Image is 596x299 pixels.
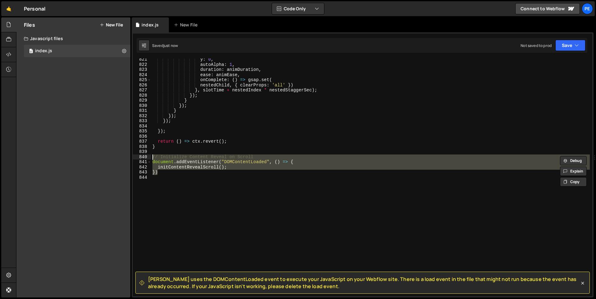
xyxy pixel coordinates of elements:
[100,22,123,27] button: New File
[133,77,151,83] div: 825
[133,62,151,67] div: 822
[521,43,552,48] div: Not saved to prod
[560,156,587,165] button: Debug
[133,134,151,139] div: 836
[133,83,151,88] div: 826
[133,108,151,113] div: 831
[1,1,16,16] a: 🤙
[133,175,151,180] div: 844
[272,3,324,14] button: Code Only
[133,118,151,124] div: 833
[133,144,151,149] div: 838
[163,43,178,48] div: just now
[133,139,151,144] div: 837
[142,22,159,28] div: index.js
[133,57,151,62] div: 821
[133,93,151,98] div: 828
[133,170,151,175] div: 843
[24,21,35,28] h2: Files
[133,98,151,103] div: 829
[152,43,178,48] div: Saved
[133,159,151,165] div: 841
[148,276,580,290] span: [PERSON_NAME] uses the DOMContentLoaded event to execute your JavaScript on your Webflow site. Th...
[24,5,45,12] div: Personal
[555,40,585,51] button: Save
[133,113,151,119] div: 832
[133,72,151,78] div: 824
[133,88,151,93] div: 827
[16,32,130,45] div: Javascript files
[133,103,151,108] div: 830
[24,45,130,57] div: 17245/47766.js
[133,149,151,154] div: 839
[133,154,151,160] div: 840
[35,48,52,54] div: index.js
[515,3,580,14] a: Connect to Webflow
[560,177,587,186] button: Copy
[560,167,587,176] button: Explain
[133,129,151,134] div: 835
[29,49,33,54] span: 0
[133,124,151,129] div: 834
[133,165,151,170] div: 842
[582,3,593,14] a: Pe
[174,22,200,28] div: New File
[133,67,151,72] div: 823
